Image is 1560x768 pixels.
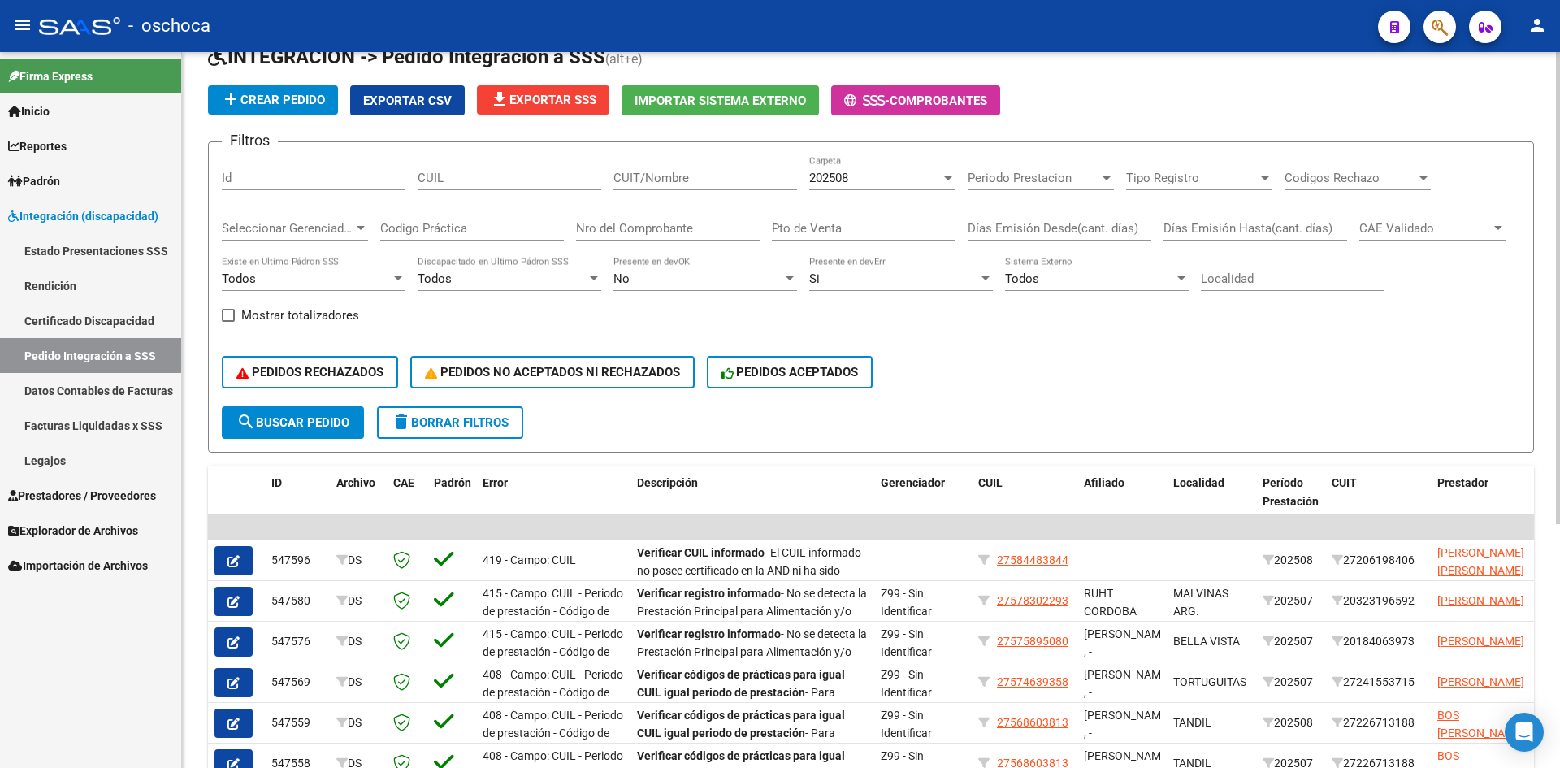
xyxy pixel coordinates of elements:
[236,415,349,430] span: Buscar Pedido
[1084,587,1171,655] span: RUHT CORDOBA [PERSON_NAME] , -
[393,476,414,489] span: CAE
[483,709,623,759] span: 408 - Campo: CUIL - Periodo de prestación - Código de practica
[637,587,781,600] strong: Verificar registro informado
[1325,466,1431,537] datatable-header-cell: CUIT
[336,551,380,570] div: DS
[336,592,380,610] div: DS
[336,673,380,692] div: DS
[1431,466,1536,537] datatable-header-cell: Prestador
[1173,675,1246,688] span: TORTUGUITAS
[1332,551,1424,570] div: 27206198406
[363,93,452,108] span: Exportar CSV
[978,476,1003,489] span: CUIL
[410,356,695,388] button: PEDIDOS NO ACEPTADOS NI RECHAZADOS
[208,85,338,115] button: Crear Pedido
[881,709,932,740] span: Z99 - Sin Identificar
[637,476,698,489] span: Descripción
[1437,675,1524,688] span: [PERSON_NAME]
[265,466,330,537] datatable-header-cell: ID
[271,673,323,692] div: 547569
[1332,714,1424,732] div: 27226713188
[8,102,50,120] span: Inicio
[1173,635,1240,648] span: BELLA VISTA
[1263,551,1319,570] div: 202508
[635,93,806,108] span: Importar Sistema Externo
[236,365,383,380] span: PEDIDOS RECHAZADOS
[707,356,873,388] button: PEDIDOS ACEPTADOS
[997,716,1068,729] span: 27568603813
[483,668,623,718] span: 408 - Campo: CUIL - Periodo de prestación - Código de practica
[208,46,605,68] span: INTEGRACION -> Pedido Integración a SSS
[613,271,630,286] span: No
[271,714,323,732] div: 547559
[1505,713,1544,752] div: Open Intercom Messenger
[241,306,359,325] span: Mostrar totalizadores
[1359,221,1491,236] span: CAE Validado
[271,551,323,570] div: 547596
[221,89,240,109] mat-icon: add
[236,412,256,432] mat-icon: search
[1263,592,1319,610] div: 202507
[434,476,471,489] span: Padrón
[881,668,932,700] span: Z99 - Sin Identificar
[1084,668,1171,700] span: [PERSON_NAME] , -
[622,85,819,115] button: Importar Sistema Externo
[476,466,630,537] datatable-header-cell: Error
[1437,476,1488,489] span: Prestador
[844,93,890,108] span: -
[1173,587,1228,618] span: MALVINAS ARG.
[1167,466,1256,537] datatable-header-cell: Localidad
[8,557,148,575] span: Importación de Archivos
[721,365,859,380] span: PEDIDOS ACEPTADOS
[605,51,643,67] span: (alt+e)
[483,587,623,637] span: 415 - Campo: CUIL - Periodo de prestación - Código de practica
[997,594,1068,607] span: 27578302293
[1332,673,1424,692] div: 27241553715
[1527,15,1547,35] mat-icon: person
[890,93,987,108] span: Comprobantes
[881,587,932,618] span: Z99 - Sin Identificar
[128,8,210,44] span: - oschoca
[483,553,576,566] span: 419 - Campo: CUIL
[1263,632,1319,651] div: 202507
[271,476,282,489] span: ID
[221,93,325,107] span: Crear Pedido
[8,172,60,190] span: Padrón
[637,627,867,678] span: - No se detecta la Prestación Principal para Alimentación y/o Transporte
[809,171,848,185] span: 202508
[968,171,1099,185] span: Periodo Prestacion
[490,93,596,107] span: Exportar SSS
[490,89,509,109] mat-icon: file_download
[1084,476,1124,489] span: Afiliado
[874,466,972,537] datatable-header-cell: Gerenciador
[997,635,1068,648] span: 27575895080
[809,271,820,286] span: Si
[8,487,156,505] span: Prestadores / Proveedores
[1263,476,1319,508] span: Período Prestación
[1263,714,1319,732] div: 202508
[336,714,380,732] div: DS
[637,546,765,559] strong: Verificar CUIL informado
[387,466,427,537] datatable-header-cell: CAE
[8,137,67,155] span: Reportes
[637,709,845,740] strong: Verificar códigos de prácticas para igual CUIL igual periodo de prestación
[1332,476,1357,489] span: CUIT
[427,466,476,537] datatable-header-cell: Padrón
[8,522,138,540] span: Explorador de Archivos
[392,415,509,430] span: Borrar Filtros
[997,553,1068,566] span: 27584483844
[637,587,867,637] span: - No se detecta la Prestación Principal para Alimentación y/o Transporte
[1437,546,1524,578] span: [PERSON_NAME] [PERSON_NAME]
[1173,476,1224,489] span: Localidad
[483,476,508,489] span: Error
[1263,673,1319,692] div: 202507
[637,627,781,640] strong: Verificar registro informado
[418,271,452,286] span: Todos
[972,466,1077,537] datatable-header-cell: CUIL
[997,675,1068,688] span: 27574639358
[8,67,93,85] span: Firma Express
[1332,592,1424,610] div: 20323196592
[425,365,680,380] span: PEDIDOS NO ACEPTADOS NI RECHAZADOS
[630,466,874,537] datatable-header-cell: Descripción
[222,356,398,388] button: PEDIDOS RECHAZADOS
